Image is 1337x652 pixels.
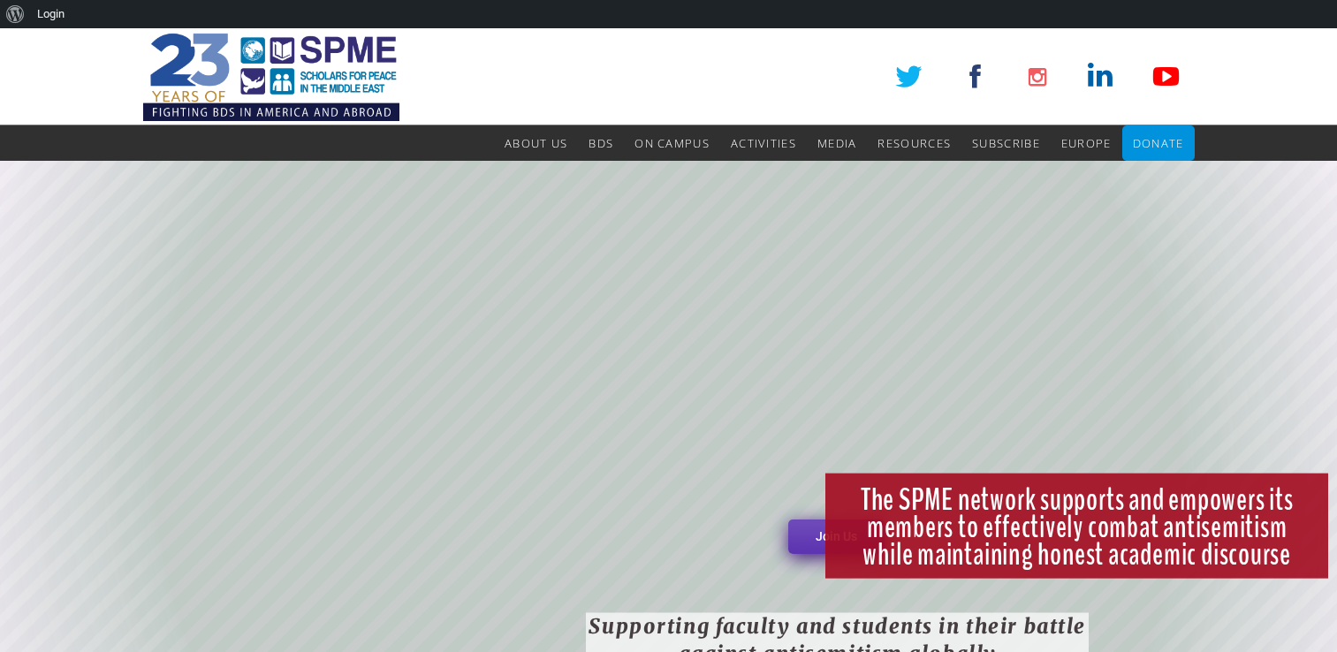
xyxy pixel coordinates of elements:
span: Europe [1061,135,1112,151]
a: Resources [877,125,951,161]
span: Media [817,135,857,151]
img: SPME [143,28,399,125]
span: Subscribe [972,135,1040,151]
a: Subscribe [972,125,1040,161]
a: On Campus [634,125,710,161]
span: Resources [877,135,951,151]
span: Donate [1133,135,1184,151]
a: Media [817,125,857,161]
a: Join Us [788,519,885,554]
a: Donate [1133,125,1184,161]
span: BDS [589,135,613,151]
a: Europe [1061,125,1112,161]
a: BDS [589,125,613,161]
a: Activities [731,125,796,161]
rs-layer: The SPME network supports and empowers its members to effectively combat antisemitism while maint... [825,474,1328,579]
span: About Us [505,135,567,151]
a: About Us [505,125,567,161]
span: On Campus [634,135,710,151]
span: Activities [731,135,796,151]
